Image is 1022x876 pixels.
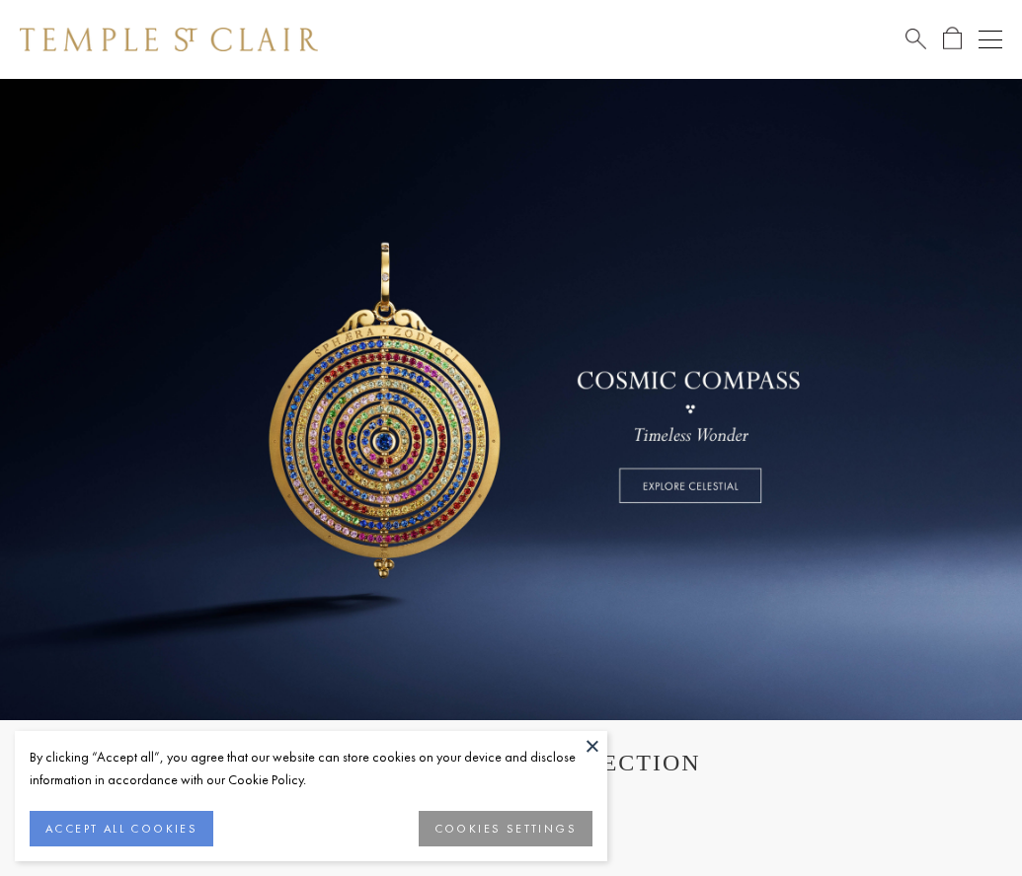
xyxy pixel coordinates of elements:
button: ACCEPT ALL COOKIES [30,811,213,846]
a: Search [905,27,926,51]
button: COOKIES SETTINGS [419,811,592,846]
button: Open navigation [979,28,1002,51]
a: Open Shopping Bag [943,27,962,51]
div: By clicking “Accept all”, you agree that our website can store cookies on your device and disclos... [30,746,592,791]
img: Temple St. Clair [20,28,318,51]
